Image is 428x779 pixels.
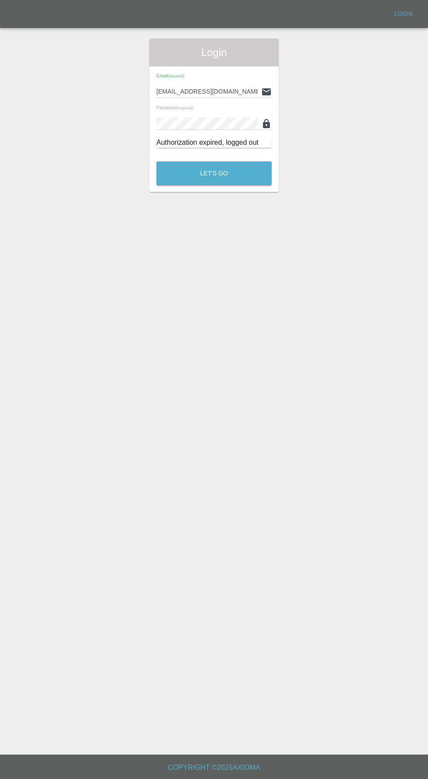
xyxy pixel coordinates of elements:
span: Login [156,45,272,59]
button: Let's Go [156,161,272,185]
small: (required) [177,106,193,110]
h6: Copyright © 2025 Axioma [7,762,421,774]
div: Authorization expired, logged out [156,137,272,148]
span: Password [156,105,193,110]
small: (required) [168,74,184,78]
span: Email [156,73,184,78]
a: Login [390,7,418,21]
